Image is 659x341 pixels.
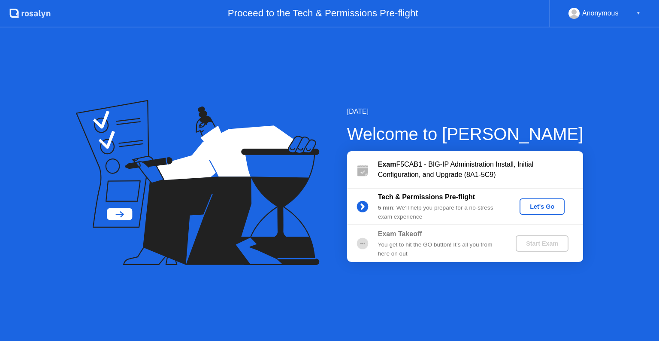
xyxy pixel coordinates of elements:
div: Let's Go [523,203,561,210]
div: ▼ [636,8,641,19]
b: Exam [378,161,396,168]
div: Welcome to [PERSON_NAME] [347,121,583,147]
div: : We’ll help you prepare for a no-stress exam experience [378,204,502,221]
button: Let's Go [520,198,565,215]
button: Start Exam [516,235,568,252]
div: F5CAB1 - BIG-IP Administration Install, Initial Configuration, and Upgrade (8A1-5C9) [378,159,583,180]
b: Tech & Permissions Pre-flight [378,193,475,201]
b: 5 min [378,204,393,211]
div: [DATE] [347,107,583,117]
div: Start Exam [519,240,565,247]
div: You get to hit the GO button! It’s all you from here on out [378,241,502,258]
div: Anonymous [582,8,619,19]
b: Exam Takeoff [378,230,422,237]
